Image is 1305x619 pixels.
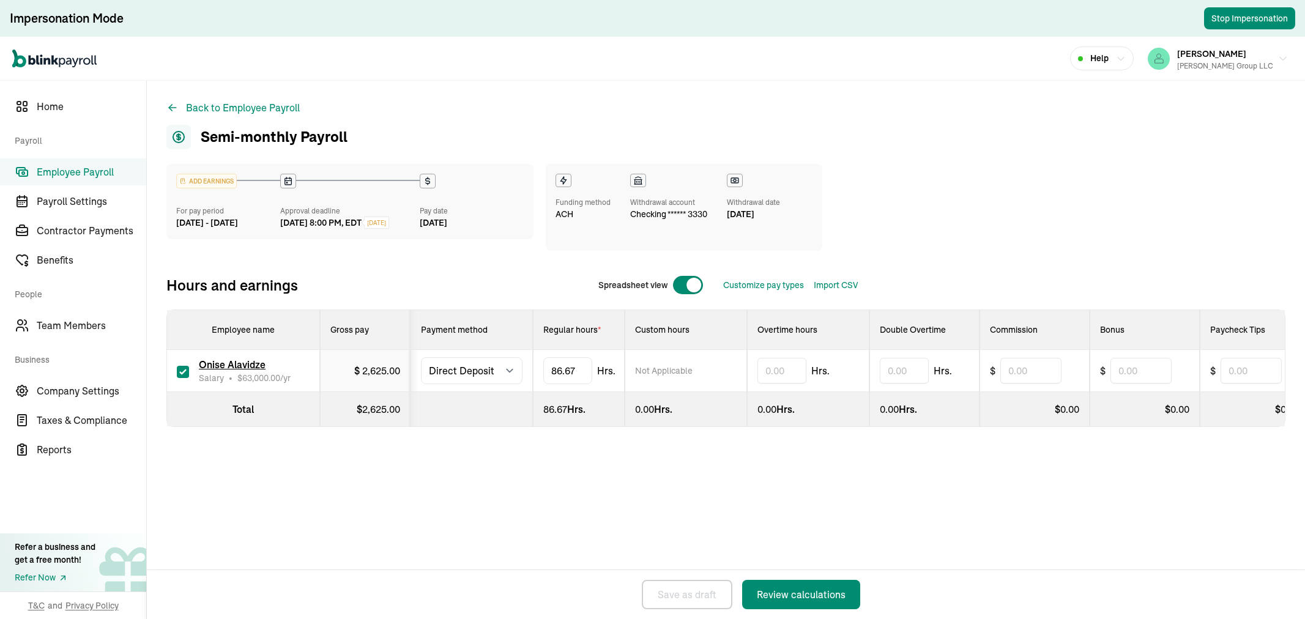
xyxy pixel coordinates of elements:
span: Home [37,99,146,114]
span: Taxes & Compliance [37,413,146,428]
span: Salary [199,372,224,384]
span: /yr [237,372,291,384]
span: Team Members [37,318,146,333]
div: [DATE] [727,208,780,221]
div: Custom hours [635,324,737,336]
div: Paycheck Tips [1210,324,1299,336]
input: 0.00 [1221,358,1282,384]
button: Back to Employee Payroll [166,100,300,115]
span: 0.00 [1170,403,1189,415]
span: ACH [556,208,573,221]
div: Hrs. [635,402,737,417]
span: Bonus [1100,324,1125,335]
div: Pay date [420,206,524,217]
span: Contractor Payments [37,223,146,238]
span: Payment method [421,324,488,335]
input: 0.00 [757,358,806,384]
div: ADD EARNINGS [177,174,236,188]
div: [DATE] 8:00 PM, EDT [280,217,362,229]
span: Employee name [212,324,275,335]
nav: Global [12,41,97,76]
span: T&C [28,599,45,612]
span: Business [15,341,139,375]
button: Save as draft [642,580,732,609]
button: Import CSV [814,279,858,292]
button: Stop Impersonation [1204,7,1295,29]
span: 0.00 [880,403,899,415]
span: 0.00 [1281,403,1299,415]
div: Hrs. [543,402,614,417]
div: Total [177,402,310,417]
span: Privacy Policy [65,599,119,612]
span: • [229,372,232,384]
button: Help [1070,46,1134,70]
div: [DATE] - [DATE] [176,217,280,229]
span: Company Settings [37,384,146,398]
a: Refer Now [15,571,95,584]
div: Approval deadline [280,206,414,217]
span: 0.00 [757,403,776,415]
div: $ [1210,402,1299,417]
span: Hrs. [597,363,615,378]
span: 2,625.00 [362,403,400,415]
div: $ [990,402,1079,417]
div: Double Overtime [880,324,969,336]
span: Hrs. [934,363,952,378]
input: TextInput [543,357,592,384]
div: $ [354,363,400,378]
span: Regular hours [543,324,601,335]
input: 0.00 [1110,358,1172,384]
span: 0.00 [635,403,654,415]
span: Hours and earnings [166,275,298,295]
span: Benefits [37,253,146,267]
span: Reports [37,442,146,457]
div: Hrs. [757,402,859,417]
div: Hrs. [880,402,969,417]
span: [PERSON_NAME] [1177,48,1246,59]
span: $ [1210,363,1216,378]
div: $ [330,402,400,417]
div: Review calculations [757,587,846,602]
span: $ [1100,363,1106,378]
span: Payroll Settings [37,194,146,209]
div: [PERSON_NAME] Group LLC [1177,61,1273,72]
span: Spreadsheet view [598,279,667,292]
span: Not Applicable [635,365,693,377]
span: Payroll [15,122,139,156]
input: 0.00 [880,358,929,384]
div: Save as draft [658,587,716,602]
button: Review calculations [742,580,860,609]
div: [DATE] [420,217,524,229]
span: Commission [990,324,1038,335]
button: Customize pay types [723,279,804,292]
span: 2,625.00 [362,365,400,377]
span: Onise Alavidze [199,358,266,371]
div: Impersonation Mode [10,10,124,27]
span: 63,000.00 [242,373,280,384]
div: Refer a business and get a free month! [15,541,95,566]
div: Funding method [556,197,611,208]
span: Overtime hours [757,324,817,335]
span: Employee Payroll [37,165,146,179]
span: $ [990,363,995,378]
div: Gross pay [330,324,400,336]
div: Withdrawal date [727,197,780,208]
div: $ [1100,402,1189,417]
button: [PERSON_NAME][PERSON_NAME] Group LLC [1143,43,1293,74]
span: 0.00 [1060,403,1079,415]
span: 86.67 [543,403,567,415]
iframe: Chat Widget [1244,560,1305,619]
span: [DATE] [367,218,386,228]
span: $ [237,373,280,384]
span: Help [1090,52,1109,65]
h1: Semi-monthly Payroll [166,125,348,149]
span: Hrs. [811,363,830,378]
div: For pay period [176,206,280,217]
div: Withdrawal account [630,197,707,208]
input: 0.00 [1000,358,1061,384]
span: People [15,276,139,309]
